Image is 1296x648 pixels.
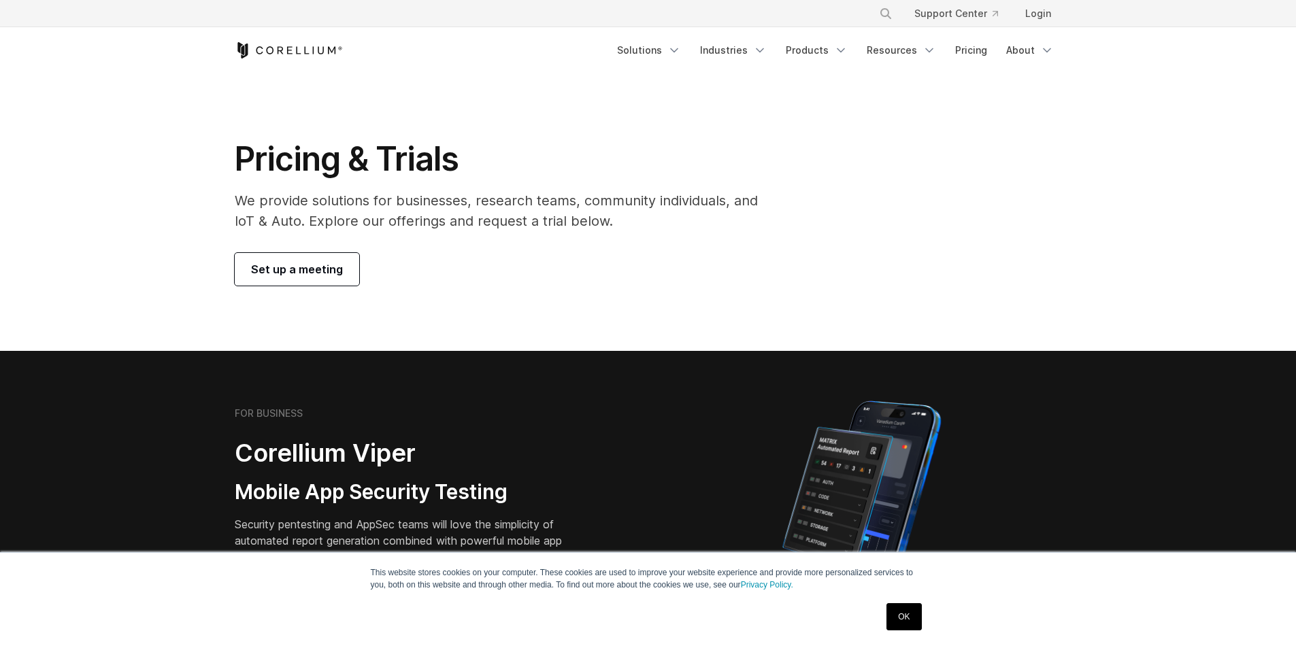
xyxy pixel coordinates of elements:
a: Login [1014,1,1062,26]
a: Support Center [903,1,1009,26]
a: Products [778,38,856,63]
h3: Mobile App Security Testing [235,479,583,505]
h6: FOR BUSINESS [235,407,303,420]
a: Corellium Home [235,42,343,58]
a: Privacy Policy. [741,580,793,590]
span: Set up a meeting [251,261,343,277]
div: Navigation Menu [863,1,1062,26]
a: Pricing [947,38,995,63]
a: Solutions [609,38,689,63]
p: Security pentesting and AppSec teams will love the simplicity of automated report generation comb... [235,516,583,565]
button: Search [874,1,898,26]
a: Industries [692,38,775,63]
p: We provide solutions for businesses, research teams, community individuals, and IoT & Auto. Explo... [235,190,777,231]
p: This website stores cookies on your computer. These cookies are used to improve your website expe... [371,566,926,591]
a: OK [886,603,921,630]
h1: Pricing & Trials [235,139,777,180]
a: Set up a meeting [235,253,359,286]
div: Navigation Menu [609,38,1062,63]
img: Corellium MATRIX automated report on iPhone showing app vulnerability test results across securit... [759,394,964,632]
a: Resources [859,38,944,63]
h2: Corellium Viper [235,438,583,468]
a: About [998,38,1062,63]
